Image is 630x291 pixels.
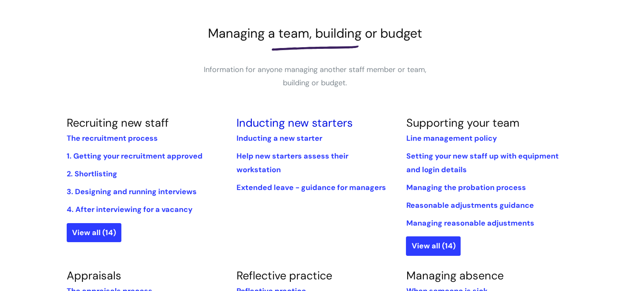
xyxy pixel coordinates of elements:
a: Extended leave - guidance for managers [236,183,386,192]
a: Reasonable adjustments guidance [406,200,533,210]
a: Help new starters assess their workstation [236,151,348,174]
a: Reflective practice [236,268,332,283]
a: Managing absence [406,268,503,283]
a: Managing reasonable adjustments [406,218,534,228]
a: Line management policy [406,133,497,143]
a: 2. Shortlisting [67,169,117,179]
a: Managing the probation process [406,183,526,192]
a: View all (14) [406,236,461,255]
a: Inducting new starters [236,115,352,130]
a: Inducting a new starter [236,133,322,143]
a: Recruiting new staff [67,115,169,130]
a: The recruitment process [67,133,158,143]
a: Setting your new staff up with equipment and login details [406,151,558,174]
a: 4. After interviewing for a vacancy [67,204,193,214]
h1: Managing a team, building or budget [67,26,564,41]
a: 3. Designing and running interviews [67,187,197,197]
a: 1. Getting your recruitment approved [67,151,203,161]
a: View all (14) [67,223,121,242]
a: Supporting your team [406,115,519,130]
p: Information for anyone managing another staff member or team, building or budget. [191,63,439,90]
a: Appraisals [67,268,121,283]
